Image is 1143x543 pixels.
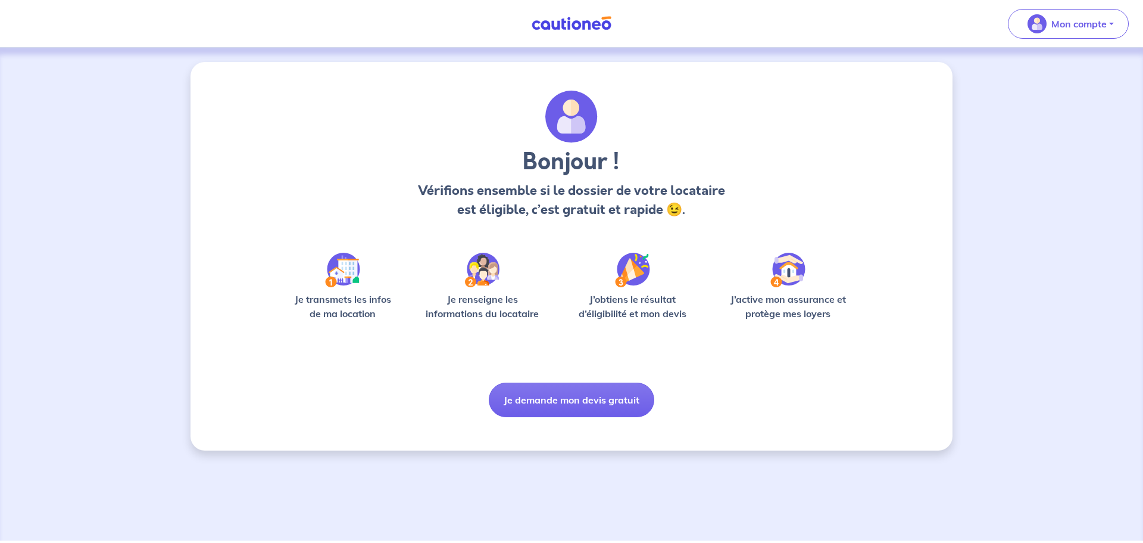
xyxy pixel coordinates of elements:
p: J’obtiens le résultat d’éligibilité et mon devis [566,292,700,321]
h3: Bonjour ! [414,148,728,176]
img: /static/bfff1cf634d835d9112899e6a3df1a5d/Step-4.svg [770,253,805,287]
button: Je demande mon devis gratuit [489,383,654,417]
img: /static/90a569abe86eec82015bcaae536bd8e6/Step-1.svg [325,253,360,287]
p: Je renseigne les informations du locataire [419,292,546,321]
img: illu_account_valid_menu.svg [1028,14,1047,33]
img: /static/c0a346edaed446bb123850d2d04ad552/Step-2.svg [465,253,499,287]
p: J’active mon assurance et protège mes loyers [719,292,857,321]
img: /static/f3e743aab9439237c3e2196e4328bba9/Step-3.svg [615,253,650,287]
p: Vérifions ensemble si le dossier de votre locataire est éligible, c’est gratuit et rapide 😉. [414,181,728,219]
button: illu_account_valid_menu.svgMon compte [1008,9,1129,39]
img: archivate [545,91,598,143]
img: Cautioneo [527,16,616,31]
p: Je transmets les infos de ma location [286,292,399,321]
p: Mon compte [1051,17,1107,31]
